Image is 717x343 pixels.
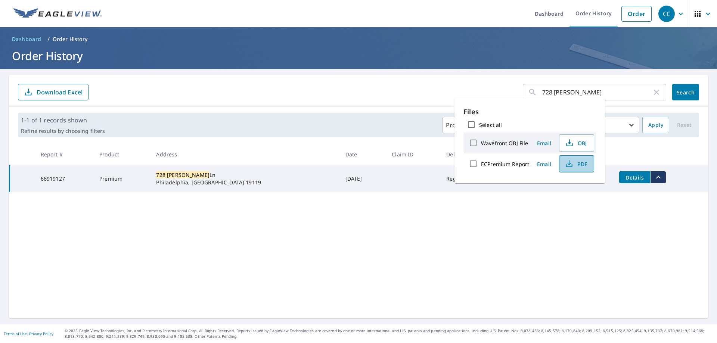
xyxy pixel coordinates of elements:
[65,328,713,339] p: © 2025 Eagle View Technologies, Inc. and Pictometry International Corp. All Rights Reserved. Repo...
[564,138,588,147] span: OBJ
[443,117,486,133] button: Products
[535,160,553,168] span: Email
[678,89,693,96] span: Search
[9,33,708,45] nav: breadcrumb
[29,331,53,336] a: Privacy Policy
[559,134,594,152] button: OBJ
[9,33,44,45] a: Dashboard
[9,48,708,63] h1: Order History
[481,140,528,147] label: Wavefront OBJ File
[440,143,493,165] th: Delivery
[21,116,105,125] p: 1-1 of 1 records shown
[658,6,675,22] div: CC
[621,6,652,22] a: Order
[339,165,386,192] td: [DATE]
[672,84,699,100] button: Search
[446,121,472,130] p: Products
[53,35,88,43] p: Order History
[559,155,594,172] button: PDF
[642,117,669,133] button: Apply
[47,35,50,44] li: /
[37,88,83,96] p: Download Excel
[150,143,339,165] th: Address
[12,35,41,43] span: Dashboard
[648,121,663,130] span: Apply
[13,8,102,19] img: EV Logo
[564,159,588,168] span: PDF
[624,174,646,181] span: Details
[463,107,596,117] p: Files
[18,84,89,100] button: Download Excel
[93,165,150,192] td: Premium
[93,143,150,165] th: Product
[532,137,556,149] button: Email
[440,165,493,192] td: Regular
[339,143,386,165] th: Date
[4,331,27,336] a: Terms of Use
[532,158,556,170] button: Email
[619,171,651,183] button: detailsBtn-66919127
[35,165,93,192] td: 66919127
[386,143,440,165] th: Claim ID
[651,171,666,183] button: filesDropdownBtn-66919127
[156,171,333,186] div: Ln Philadelphia, [GEOGRAPHIC_DATA] 19119
[35,143,93,165] th: Report #
[21,128,105,134] p: Refine results by choosing filters
[481,160,529,168] label: ECPremium Report
[479,121,502,128] label: Select all
[156,171,209,178] mark: 728 [PERSON_NAME]
[535,140,553,147] span: Email
[4,331,53,336] p: |
[542,82,652,103] input: Address, Report #, Claim ID, etc.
